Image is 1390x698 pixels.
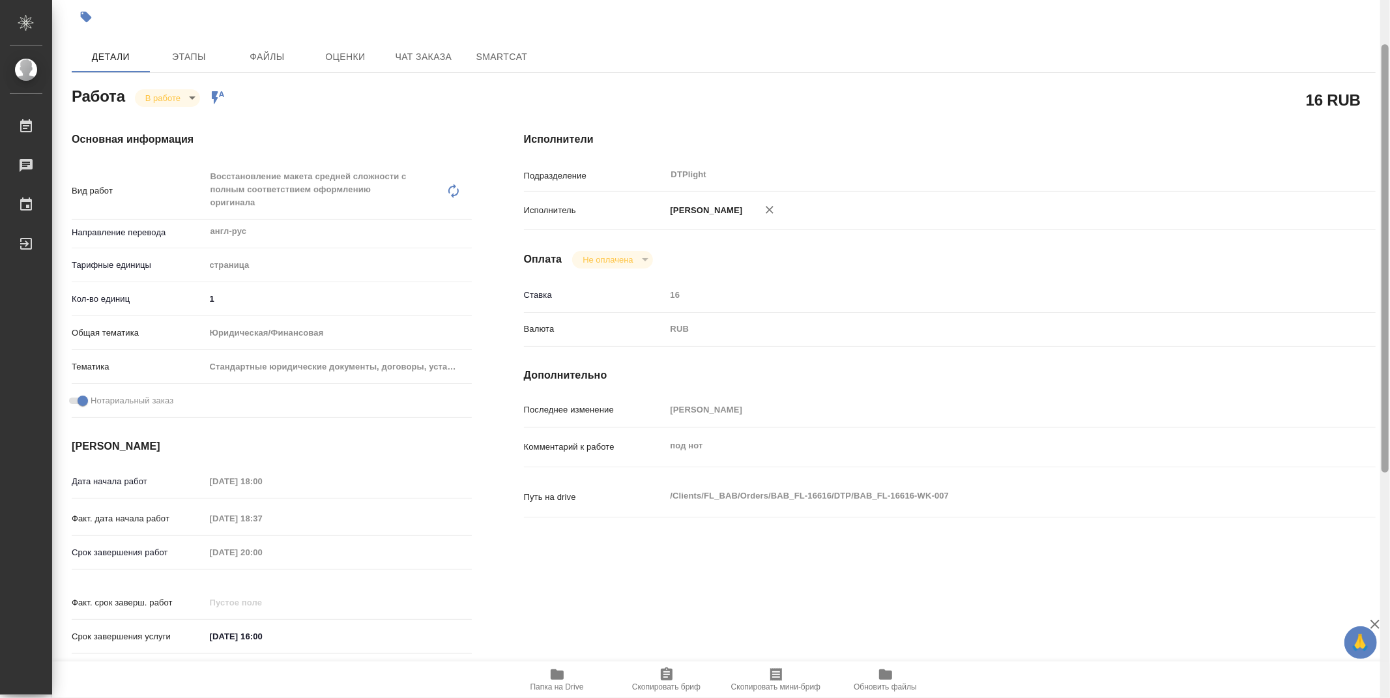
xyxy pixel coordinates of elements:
p: [PERSON_NAME] [666,204,743,217]
input: Пустое поле [205,543,319,562]
p: Общая тематика [72,327,205,340]
span: Чат заказа [392,49,455,65]
p: Факт. дата начала работ [72,512,205,525]
h4: [PERSON_NAME] [72,439,472,454]
p: Комментарий к работе [524,441,666,454]
p: Тарифные единицы [72,259,205,272]
span: Файлы [236,49,298,65]
span: Обновить файлы [854,682,917,691]
span: Папка на Drive [530,682,584,691]
p: Факт. срок заверш. работ [72,596,205,609]
p: Валюта [524,323,666,336]
button: Добавить тэг [72,3,100,31]
p: Кол-во единиц [72,293,205,306]
button: Не оплачена [579,254,637,265]
div: В работе [135,89,200,107]
button: В работе [141,93,184,104]
p: Направление перевода [72,226,205,239]
p: Срок завершения работ [72,546,205,559]
p: Тематика [72,360,205,373]
button: Удалить исполнителя [755,196,784,224]
h2: 16 RUB [1306,89,1361,111]
p: Последнее изменение [524,403,666,416]
div: страница [205,254,472,276]
input: Пустое поле [205,593,319,612]
button: Скопировать мини-бриф [721,662,831,698]
span: SmartCat [471,49,533,65]
input: ✎ Введи что-нибудь [205,289,472,308]
button: Скопировать бриф [612,662,721,698]
span: Скопировать мини-бриф [731,682,820,691]
button: Папка на Drive [502,662,612,698]
div: В работе [572,251,652,269]
p: Путь на drive [524,491,666,504]
h4: Исполнители [524,132,1376,147]
textarea: /Clients/FL_BAB/Orders/BAB_FL-16616/DTP/BAB_FL-16616-WK-007 [666,485,1305,507]
input: Пустое поле [205,472,319,491]
h4: Основная информация [72,132,472,147]
span: Скопировать бриф [632,682,701,691]
h4: Дополнительно [524,368,1376,383]
p: Ставка [524,289,666,302]
p: Срок завершения услуги [72,630,205,643]
span: 🙏 [1350,629,1372,656]
p: Вид работ [72,184,205,197]
p: Исполнитель [524,204,666,217]
div: Юридическая/Финансовая [205,322,472,344]
span: Оценки [314,49,377,65]
textarea: под нот [666,435,1305,457]
span: Нотариальный заказ [91,394,173,407]
input: Пустое поле [205,509,319,528]
span: Детали [80,49,142,65]
button: 🙏 [1344,626,1377,659]
span: Этапы [158,49,220,65]
p: Дата начала работ [72,475,205,488]
input: Пустое поле [666,285,1305,304]
div: RUB [666,318,1305,340]
p: Подразделение [524,169,666,182]
input: Пустое поле [666,400,1305,419]
button: Обновить файлы [831,662,940,698]
h4: Оплата [524,252,562,267]
div: Стандартные юридические документы, договоры, уставы [205,356,472,378]
h2: Работа [72,83,125,107]
input: ✎ Введи что-нибудь [205,627,319,646]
